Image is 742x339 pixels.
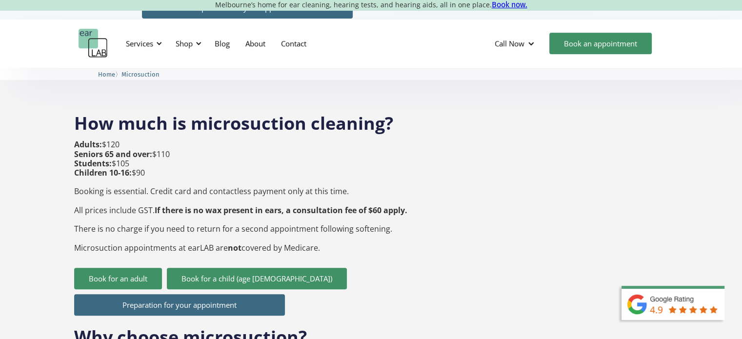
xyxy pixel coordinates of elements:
a: Home [98,69,115,79]
li: 〉 [98,69,121,80]
div: Services [120,29,165,58]
div: Shop [176,39,193,48]
a: Blog [207,29,238,58]
h2: How much is microsuction cleaning? [74,102,668,135]
strong: If there is no wax present in ears, a consultation fee of $60 apply. [155,205,407,216]
a: Microsuction [121,69,160,79]
p: $120 $110 $105 $90 Booking is essential. Credit card and contactless payment only at this time. A... [74,140,407,252]
a: Book an appointment [549,33,652,54]
a: Preparation for your appointment [74,294,285,316]
strong: Adults: [74,139,102,150]
strong: Children 10-16: [74,167,132,178]
a: Contact [273,29,314,58]
a: home [79,29,108,58]
a: About [238,29,273,58]
span: Microsuction [121,71,160,78]
strong: Students: [74,158,112,169]
div: Call Now [487,29,544,58]
a: Book for a child (age [DEMOGRAPHIC_DATA]) [167,268,347,289]
strong: not [228,242,241,253]
div: Shop [170,29,204,58]
div: Call Now [495,39,524,48]
div: Services [126,39,153,48]
span: Home [98,71,115,78]
strong: Seniors 65 and over: [74,149,152,160]
a: Book for an adult [74,268,162,289]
